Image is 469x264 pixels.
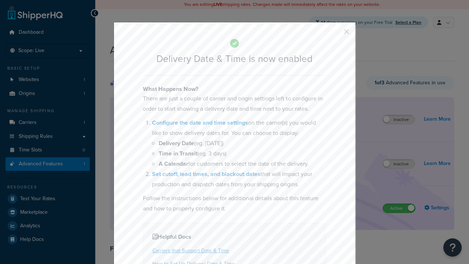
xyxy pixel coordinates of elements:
[159,138,326,148] li: (eg. [DATE])
[143,193,326,214] p: Follow the instructions below for additional details about this feature and how to properly confi...
[152,118,248,127] a: Configure the date and time settings
[159,148,326,159] li: (eg. 3 days)
[159,139,194,147] b: Delivery Date
[152,170,261,178] a: Set cutoff, lead times, and blackout dates
[152,169,326,190] li: that will impact your production and dispatch dates from your shipping origins.
[159,159,326,169] li: for customers to select the date of the delivery.
[159,159,188,168] b: A Calendar
[152,118,326,169] li: on the carrier(s) you would like to show delivery dates for. You can choose to display:
[152,247,229,254] a: Carriers that Support Date & Time
[152,232,317,241] h4: Helpful Docs
[143,93,326,114] p: There are just a couple of carrier and origin settings left to configure in order to start showin...
[143,85,326,93] h4: What Happens Now?
[143,54,326,64] h2: Delivery Date & Time is now enabled
[159,149,197,158] b: Time in Transit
